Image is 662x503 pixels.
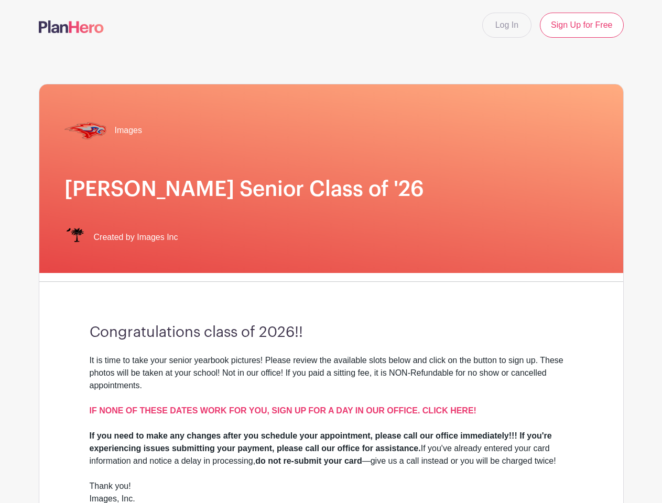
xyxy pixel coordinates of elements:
[39,20,104,33] img: logo-507f7623f17ff9eddc593b1ce0a138ce2505c220e1c5a4e2b4648c50719b7d32.svg
[90,354,573,404] div: It is time to take your senior yearbook pictures! Please review the available slots below and cli...
[94,231,178,244] span: Created by Images Inc
[90,406,476,415] a: IF NONE OF THESE DATES WORK FOR YOU, SIGN UP FOR A DAY IN OUR OFFICE. CLICK HERE!
[64,177,598,202] h1: [PERSON_NAME] Senior Class of '26
[64,110,106,151] img: hammond%20transp.%20(1).png
[64,227,85,248] img: IMAGES%20logo%20transparenT%20PNG%20s.png
[90,324,573,342] h3: Congratulations class of 2026!!
[255,456,362,465] strong: do not re-submit your card
[90,431,552,453] strong: If you need to make any changes after you schedule your appointment, please call our office immed...
[90,430,573,467] div: If you've already entered your card information and notice a delay in processing, —give us a call...
[115,124,142,137] span: Images
[482,13,531,38] a: Log In
[90,480,573,493] div: Thank you!
[540,13,623,38] a: Sign Up for Free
